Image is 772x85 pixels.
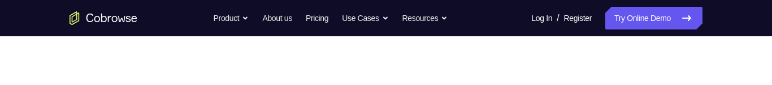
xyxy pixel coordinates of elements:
a: Go to the home page [70,11,137,25]
a: Pricing [306,7,328,29]
span: / [557,11,559,25]
a: Log In [531,7,552,29]
a: About us [262,7,292,29]
button: Product [214,7,249,29]
button: Use Cases [342,7,388,29]
a: Register [564,7,592,29]
a: Try Online Demo [605,7,702,29]
button: Resources [402,7,448,29]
